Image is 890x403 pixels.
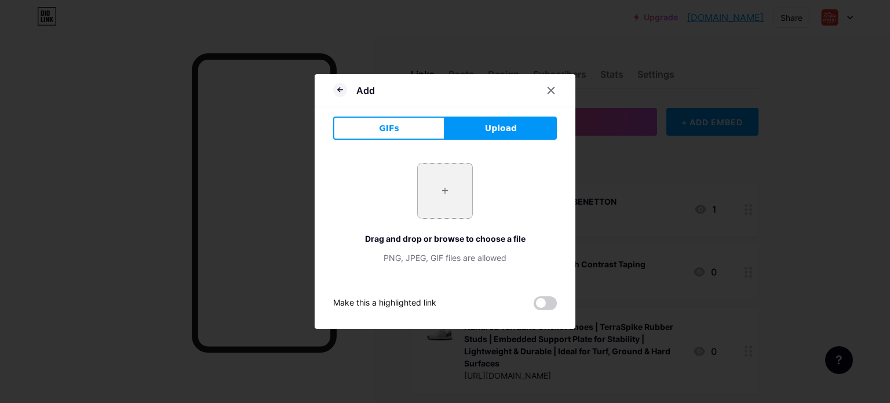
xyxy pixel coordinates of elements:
div: PNG, JPEG, GIF files are allowed [333,252,557,264]
button: GIFs [333,117,445,140]
div: Make this a highlighted link [333,296,436,310]
span: GIFs [379,122,399,135]
div: Drag and drop or browse to choose a file [333,233,557,245]
span: Upload [485,122,517,135]
div: Add [356,83,375,97]
button: Upload [445,117,557,140]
